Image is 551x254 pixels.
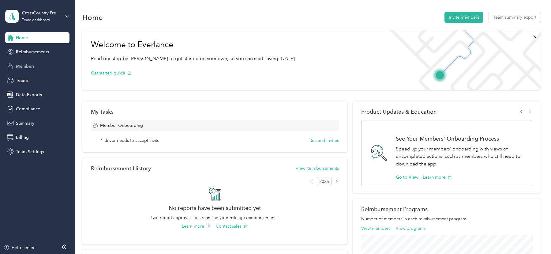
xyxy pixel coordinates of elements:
span: Data Exports [16,92,42,98]
button: Team summary export [489,12,541,23]
img: Welcome to everlance [383,30,540,90]
span: 2025 [317,177,332,186]
button: Go to View [396,174,418,180]
iframe: Everlance-gr Chat Button Frame [517,220,551,254]
button: View programs [396,225,425,232]
span: Member Onboarding [100,122,143,129]
div: My Tasks [91,108,339,115]
p: Number of members in each reimbursement program. [361,216,532,222]
button: Re-send invites [309,137,339,144]
span: Members [16,63,35,70]
h1: See Your Members' Onboarding Process [396,135,525,142]
button: Learn more [423,174,452,180]
span: Product Updates & Education [361,108,437,115]
h1: Home [82,14,103,21]
span: 1 driver needs to accept invite [101,137,159,144]
span: Teams [16,77,28,84]
span: Billing [16,134,29,141]
button: Help center [3,245,35,251]
button: Invite members [444,12,483,23]
button: Get started guide [91,70,132,76]
span: Compliance [16,106,40,112]
span: Reimbursements [16,49,49,55]
button: View Reimbursements [296,165,339,172]
span: Summary [16,120,34,127]
h2: No reports have been submitted yet [91,205,339,211]
p: Use report approvals to streamline your mileage reimbursements. [91,214,339,221]
button: View members [361,225,390,232]
p: Read our step-by-[PERSON_NAME] to get started on your own, so you can start saving [DATE]. [91,55,296,63]
h1: Welcome to Everlance [91,40,296,50]
span: Home [16,35,28,41]
p: Speed up your members' onboarding with views of uncompleted actions, such as members who still ne... [396,145,525,168]
span: Team Settings [16,149,44,155]
div: CrossCountry Freight Solutions [22,10,60,16]
h2: Reimbursement Programs [361,206,532,212]
h2: Reimbursement History [91,165,151,172]
div: Team dashboard [22,18,50,22]
button: Learn more [182,223,211,229]
button: Contact sales [216,223,248,229]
